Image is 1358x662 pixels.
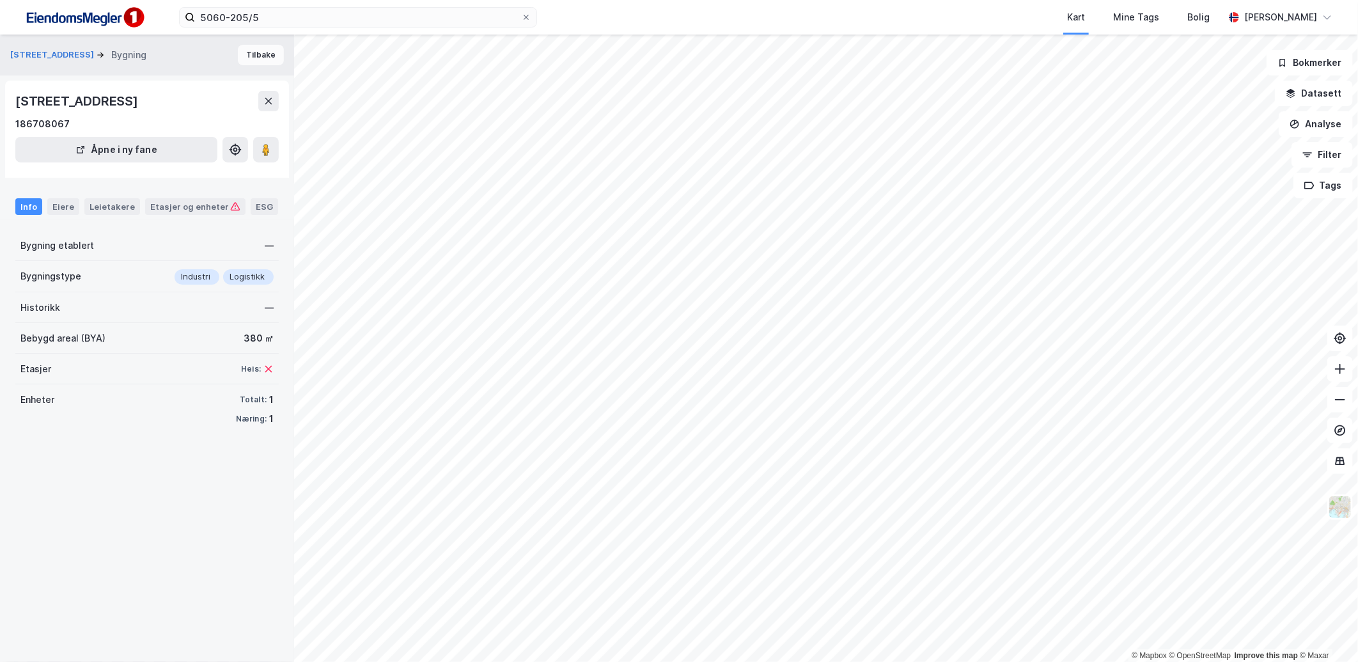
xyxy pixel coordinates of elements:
[238,45,284,65] button: Tilbake
[15,91,141,111] div: [STREET_ADDRESS]
[1187,10,1210,25] div: Bolig
[251,198,278,215] div: ESG
[20,331,105,346] div: Bebygd areal (BYA)
[195,8,521,27] input: Søk på adresse, matrikkel, gårdeiere, leietakere eller personer
[1294,601,1358,662] iframe: Chat Widget
[269,392,274,407] div: 1
[265,238,274,253] div: —
[47,198,79,215] div: Eiere
[1067,10,1085,25] div: Kart
[1235,651,1298,660] a: Improve this map
[1169,651,1231,660] a: OpenStreetMap
[10,49,97,61] button: [STREET_ADDRESS]
[244,331,274,346] div: 380 ㎡
[111,47,146,63] div: Bygning
[84,198,140,215] div: Leietakere
[269,411,274,427] div: 1
[1328,495,1352,519] img: Z
[20,300,60,315] div: Historikk
[1244,10,1317,25] div: [PERSON_NAME]
[241,364,261,374] div: Heis:
[1267,50,1353,75] button: Bokmerker
[20,392,54,407] div: Enheter
[20,269,81,284] div: Bygningstype
[1275,81,1353,106] button: Datasett
[150,201,240,212] div: Etasjer og enheter
[20,238,94,253] div: Bygning etablert
[15,137,217,162] button: Åpne i ny fane
[1294,601,1358,662] div: Kontrollprogram for chat
[236,414,267,424] div: Næring:
[240,395,267,405] div: Totalt:
[1113,10,1159,25] div: Mine Tags
[15,116,70,132] div: 186708067
[15,198,42,215] div: Info
[1292,142,1353,168] button: Filter
[20,361,51,377] div: Etasjer
[1132,651,1167,660] a: Mapbox
[1279,111,1353,137] button: Analyse
[20,3,148,32] img: F4PB6Px+NJ5v8B7XTbfpPpyloAAAAASUVORK5CYII=
[265,300,274,315] div: —
[1293,173,1353,198] button: Tags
